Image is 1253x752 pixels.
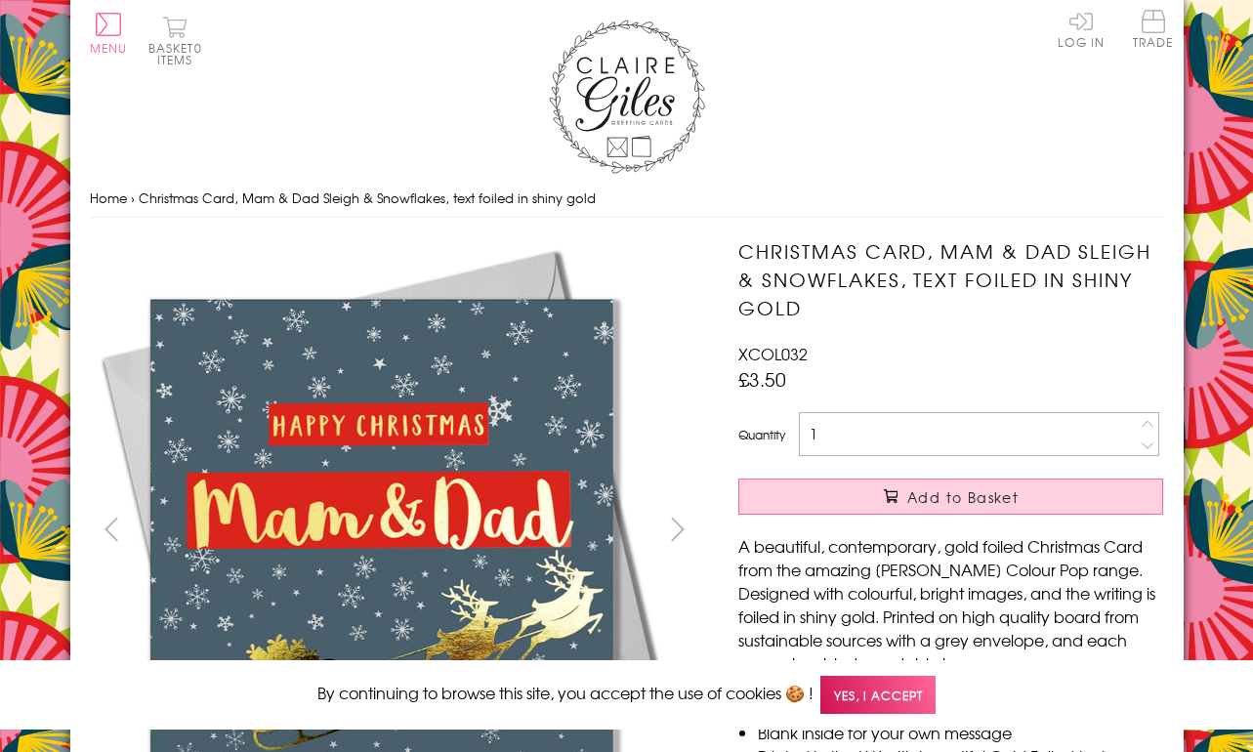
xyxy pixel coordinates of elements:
[738,342,808,365] span: XCOL032
[90,507,134,551] button: prev
[139,188,596,207] span: Christmas Card, Mam & Dad Sleigh & Snowflakes, text foiled in shiny gold
[738,426,785,443] label: Quantity
[148,16,202,65] button: Basket0 items
[738,479,1163,515] button: Add to Basket
[1133,10,1174,48] span: Trade
[90,179,1164,219] nav: breadcrumbs
[131,188,135,207] span: ›
[738,237,1163,321] h1: Christmas Card, Mam & Dad Sleigh & Snowflakes, text foiled in shiny gold
[758,721,1163,744] li: Blank inside for your own message
[907,487,1019,507] span: Add to Basket
[655,507,699,551] button: next
[738,365,786,393] span: £3.50
[90,188,127,207] a: Home
[820,676,936,714] span: Yes, I accept
[90,39,128,57] span: Menu
[1058,10,1105,48] a: Log In
[90,13,128,54] button: Menu
[1133,10,1174,52] a: Trade
[157,39,202,68] span: 0 items
[738,534,1163,675] p: A beautiful, contemporary, gold foiled Christmas Card from the amazing [PERSON_NAME] Colour Pop r...
[549,20,705,174] img: Claire Giles Greetings Cards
